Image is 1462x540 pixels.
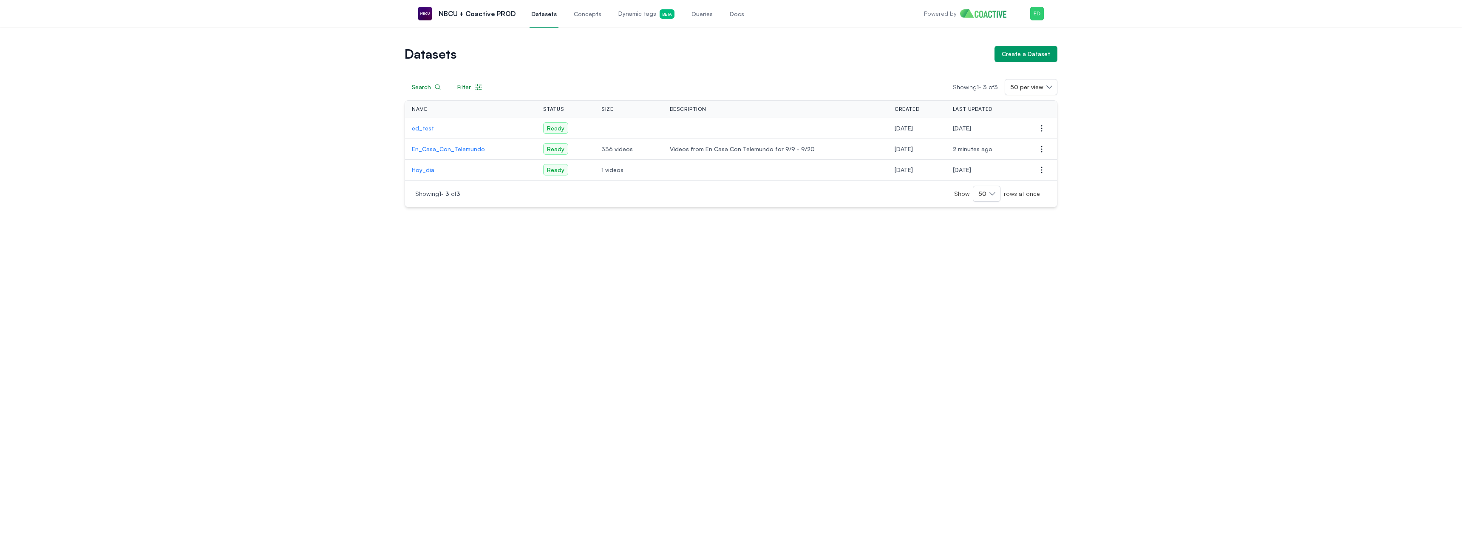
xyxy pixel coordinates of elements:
[574,10,601,18] span: Concepts
[543,143,568,155] span: Ready
[451,190,460,197] span: of
[415,189,626,198] p: Showing -
[994,83,998,90] span: 3
[895,166,913,173] span: Wednesday, July 3, 2024 at 9:06:18 PM UTC
[412,106,427,113] span: Name
[953,166,971,173] span: Thursday, December 12, 2024 at 5:45:16 PM UTC
[953,83,1005,91] p: Showing -
[412,166,530,174] a: Hoy_dia
[405,79,448,95] button: Search
[445,190,449,197] span: 3
[895,145,913,153] span: Tuesday, October 15, 2024 at 9:53:30 PM UTC
[670,145,881,153] span: Videos from En Casa Con Telemundo for 9/9 - 9/20
[983,83,987,90] span: 3
[412,124,530,133] a: ed_test
[456,190,460,197] span: 3
[405,48,988,60] h1: Datasets
[601,166,656,174] span: 1 videos
[978,189,986,198] span: 50
[1002,50,1050,58] div: Create a Dataset
[973,186,1000,202] button: 50
[1030,7,1044,20] img: Menu for the logged in user
[670,106,706,113] span: Description
[691,10,713,18] span: Queries
[953,106,992,113] span: Last Updated
[543,106,564,113] span: Status
[618,9,674,19] span: Dynamic tags
[601,145,656,153] span: 336 videos
[418,7,432,20] img: NBCU + Coactive PROD
[1010,83,1043,91] span: 50 per view
[977,83,979,90] span: 1
[895,124,913,132] span: Wednesday, July 9, 2025 at 8:04:22 PM UTC
[960,9,1013,18] img: Home
[989,83,998,90] span: of
[660,9,674,19] span: Beta
[457,83,483,91] div: Filter
[895,106,919,113] span: Created
[543,164,568,175] span: Ready
[954,189,973,198] span: Show
[601,106,613,113] span: Size
[953,145,992,153] span: Thursday, August 14, 2025 at 7:28:10 PM UTC
[1005,79,1057,95] button: 50 per view
[1000,189,1040,198] span: rows at once
[412,83,441,91] div: Search
[543,122,568,134] span: Ready
[439,190,441,197] span: 1
[439,8,516,19] p: NBCU + Coactive PROD
[953,124,971,132] span: Wednesday, July 9, 2025 at 8:04:54 PM UTC
[450,79,490,95] button: Filter
[412,145,530,153] a: En_Casa_Con_Telemundo
[924,9,957,18] p: Powered by
[994,46,1057,62] button: Create a Dataset
[531,10,557,18] span: Datasets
